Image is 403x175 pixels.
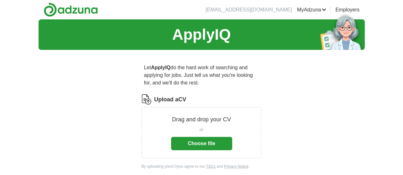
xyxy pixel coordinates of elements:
[154,95,186,104] label: Upload a CV
[297,6,326,14] a: MyAdzuna
[44,3,98,17] img: Adzuna logo
[205,6,292,14] li: [EMAIL_ADDRESS][DOMAIN_NAME]
[141,164,262,169] div: By uploading your CV you agree to our and .
[141,94,152,104] img: CV Icon
[206,164,216,169] a: T&Cs
[224,164,248,169] a: Privacy Notice
[172,23,231,46] h1: ApplyIQ
[171,137,232,150] button: Choose file
[172,115,231,124] p: Drag and drop your CV
[199,126,203,133] span: or
[151,65,170,70] strong: ApplyIQ
[335,6,360,14] a: Employers
[141,61,262,89] p: Let do the hard work of searching and applying for jobs. Just tell us what you're looking for, an...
